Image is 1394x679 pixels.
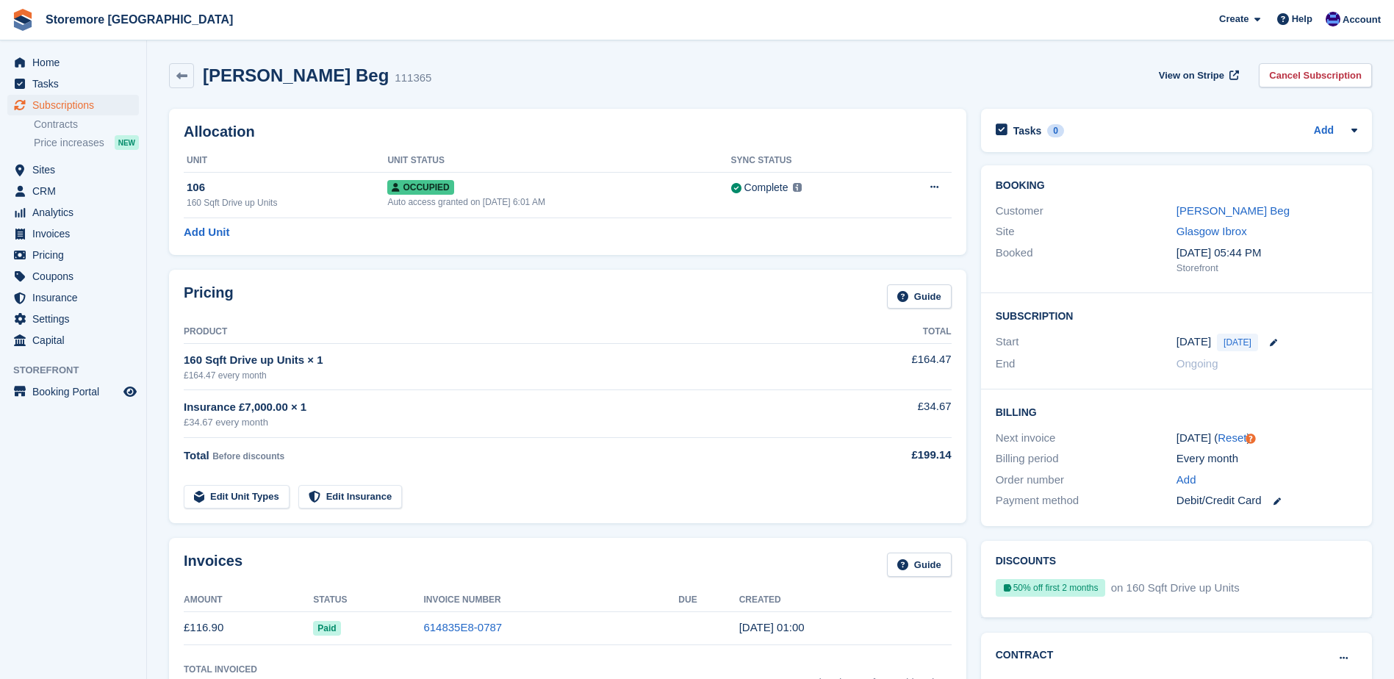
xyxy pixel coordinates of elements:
div: Start [996,334,1176,351]
span: Occupied [387,180,453,195]
div: Every month [1176,450,1357,467]
div: Insurance £7,000.00 × 1 [184,399,833,416]
span: Booking Portal [32,381,121,402]
a: Cancel Subscription [1259,63,1372,87]
a: Guide [887,284,952,309]
td: £164.47 [833,343,951,389]
a: Contracts [34,118,139,132]
span: Tasks [32,73,121,94]
a: menu [7,245,139,265]
a: Guide [887,553,952,577]
a: Price increases NEW [34,134,139,151]
div: £164.47 every month [184,369,833,382]
span: Coupons [32,266,121,287]
th: Created [739,589,952,612]
span: Ongoing [1176,357,1218,370]
a: menu [7,181,139,201]
span: Subscriptions [32,95,121,115]
div: Total Invoiced [184,663,257,676]
span: Account [1343,12,1381,27]
div: Complete [744,180,788,195]
h2: Discounts [996,556,1357,567]
a: Glasgow Ibrox [1176,225,1247,237]
th: Status [313,589,423,612]
th: Unit [184,149,387,173]
span: Before discounts [212,451,284,461]
a: Preview store [121,383,139,400]
span: Paid [313,621,340,636]
h2: Billing [996,404,1357,419]
th: Unit Status [387,149,730,173]
span: Help [1292,12,1312,26]
a: menu [7,309,139,329]
a: menu [7,73,139,94]
div: NEW [115,135,139,150]
div: 111365 [395,70,431,87]
a: Add [1314,123,1334,140]
div: Customer [996,203,1176,220]
time: 2025-10-03 00:00:00 UTC [1176,334,1211,351]
th: Amount [184,589,313,612]
span: Analytics [32,202,121,223]
td: £116.90 [184,611,313,644]
div: 106 [187,179,387,196]
h2: [PERSON_NAME] Beg [203,65,389,85]
div: Payment method [996,492,1176,509]
span: Insurance [32,287,121,308]
img: Angela [1326,12,1340,26]
span: [DATE] [1217,334,1258,351]
a: Add Unit [184,224,229,241]
span: Capital [32,330,121,351]
th: Invoice Number [423,589,678,612]
a: menu [7,266,139,287]
th: Due [678,589,739,612]
h2: Tasks [1013,124,1042,137]
div: 160 Sqft Drive up Units × 1 [184,352,833,369]
h2: Contract [996,647,1054,663]
span: Create [1219,12,1249,26]
a: Reset [1218,431,1246,444]
div: [DATE] 05:44 PM [1176,245,1357,262]
div: Billing period [996,450,1176,467]
div: Storefront [1176,261,1357,276]
a: View on Stripe [1153,63,1242,87]
span: View on Stripe [1159,68,1224,83]
h2: Booking [996,180,1357,192]
span: Total [184,449,209,461]
a: menu [7,95,139,115]
img: stora-icon-8386f47178a22dfd0bd8f6a31ec36ba5ce8667c1dd55bd0f319d3a0aa187defe.svg [12,9,34,31]
span: Price increases [34,136,104,150]
a: menu [7,223,139,244]
a: menu [7,159,139,180]
span: on 160 Sqft Drive up Units [1108,581,1240,594]
a: Add [1176,472,1196,489]
div: Debit/Credit Card [1176,492,1357,509]
div: Booked [996,245,1176,276]
a: Edit Insurance [298,485,403,509]
span: Home [32,52,121,73]
div: Auto access granted on [DATE] 6:01 AM [387,195,730,209]
div: Order number [996,472,1176,489]
a: 614835E8-0787 [423,621,502,633]
span: Pricing [32,245,121,265]
img: icon-info-grey-7440780725fd019a000dd9b08b2336e03edf1995a4989e88bcd33f0948082b44.svg [793,183,802,192]
a: [PERSON_NAME] Beg [1176,204,1290,217]
div: Next invoice [996,430,1176,447]
h2: Pricing [184,284,234,309]
span: Sites [32,159,121,180]
td: £34.67 [833,390,951,438]
th: Sync Status [731,149,885,173]
h2: Invoices [184,553,242,577]
div: 0 [1047,124,1064,137]
span: Invoices [32,223,121,244]
span: Settings [32,309,121,329]
div: Site [996,223,1176,240]
th: Total [833,320,951,344]
a: menu [7,287,139,308]
div: End [996,356,1176,373]
h2: Subscription [996,308,1357,323]
a: Storemore [GEOGRAPHIC_DATA] [40,7,239,32]
h2: Allocation [184,123,952,140]
a: menu [7,381,139,402]
span: CRM [32,181,121,201]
